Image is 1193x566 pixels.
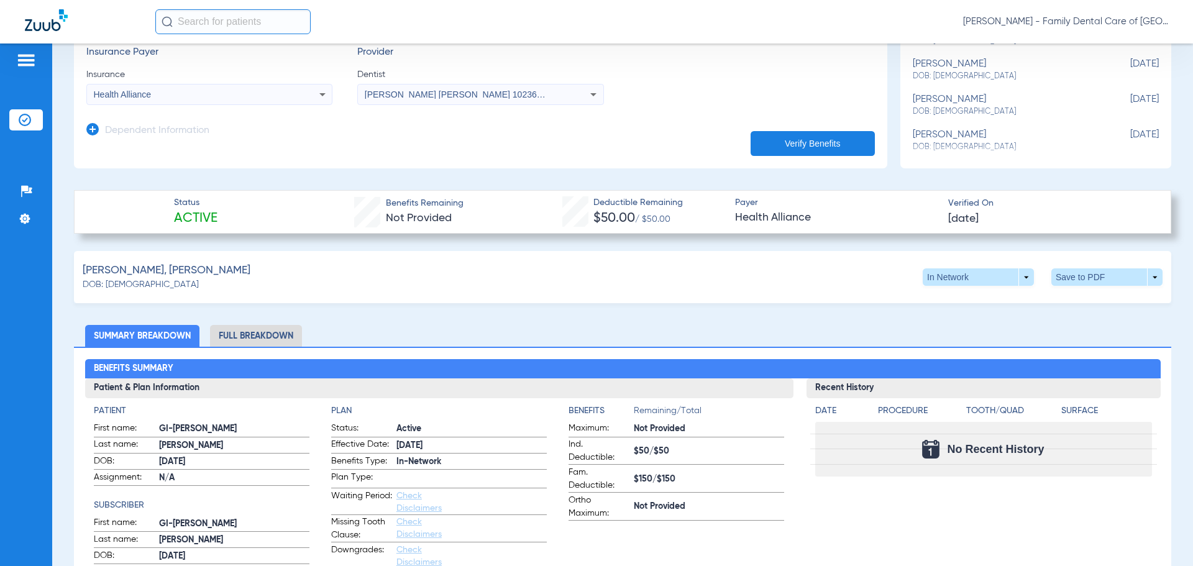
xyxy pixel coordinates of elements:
span: Active [396,422,547,436]
a: Check Disclaimers [396,491,442,513]
h4: Patient [94,404,309,418]
img: Zuub Logo [25,9,68,31]
div: [PERSON_NAME] [913,129,1097,152]
span: Health Alliance [735,210,938,226]
span: Fam. Deductible: [569,466,629,492]
span: Payer [735,196,938,209]
span: DOB: [94,455,155,470]
span: Maximum: [569,422,629,437]
span: [DATE] [396,439,547,452]
h4: Date [815,404,867,418]
span: Status [174,196,217,209]
span: [DATE] [1097,94,1159,117]
span: [PERSON_NAME] [159,534,309,547]
app-breakdown-title: Date [815,404,867,422]
div: [PERSON_NAME] [913,58,1097,81]
app-breakdown-title: Tooth/Quad [966,404,1057,422]
span: Effective Date: [331,438,392,453]
span: DOB: [DEMOGRAPHIC_DATA] [913,142,1097,153]
span: Health Alliance [94,89,152,99]
span: Not Provided [634,500,784,513]
h3: Insurance Payer [86,47,332,59]
h4: Benefits [569,404,634,418]
button: In Network [923,268,1034,286]
span: Remaining/Total [634,404,784,422]
span: Ind. Deductible: [569,438,629,464]
img: Search Icon [162,16,173,27]
span: [PERSON_NAME] - Family Dental Care of [GEOGRAPHIC_DATA] [963,16,1168,28]
h4: Surface [1061,404,1152,418]
span: Ortho Maximum: [569,494,629,520]
span: Dentist [357,68,603,81]
app-breakdown-title: Benefits [569,404,634,422]
img: Calendar [922,440,939,459]
span: Not Provided [386,212,452,224]
button: Save to PDF [1051,268,1163,286]
span: First name: [94,516,155,531]
h3: Patient & Plan Information [85,378,793,398]
span: [DATE] [1097,129,1159,152]
span: Benefits Type: [331,455,392,470]
span: Insurance [86,68,332,81]
button: Verify Benefits [751,131,875,156]
h3: Provider [357,47,603,59]
img: hamburger-icon [16,53,36,68]
span: DOB: [DEMOGRAPHIC_DATA] [913,106,1097,117]
span: [DATE] [159,550,309,563]
span: Active [174,210,217,227]
span: Benefits Remaining [386,197,464,210]
span: / $50.00 [635,215,670,224]
span: No Recent History [947,443,1044,455]
span: GI-[PERSON_NAME] [159,422,309,436]
h2: Benefits Summary [85,359,1161,379]
span: N/A [159,472,309,485]
span: Deductible Remaining [593,196,683,209]
span: [DATE] [159,455,309,468]
span: Verified On [948,197,1151,210]
span: Status: [331,422,392,437]
span: Not Provided [634,422,784,436]
h3: Recent History [807,378,1161,398]
span: $150/$150 [634,473,784,486]
app-breakdown-title: Surface [1061,404,1152,422]
span: [DATE] [1097,58,1159,81]
div: [PERSON_NAME] [913,94,1097,117]
span: DOB: [DEMOGRAPHIC_DATA] [913,71,1097,82]
span: GI-[PERSON_NAME] [159,518,309,531]
span: DOB: [DEMOGRAPHIC_DATA] [83,278,199,291]
li: Full Breakdown [210,325,302,347]
input: Search for patients [155,9,311,34]
span: Plan Type: [331,471,392,488]
span: $50/$50 [634,445,784,458]
span: [DATE] [948,211,979,227]
span: In-Network [396,455,547,468]
span: DOB: [94,549,155,564]
span: Waiting Period: [331,490,392,514]
li: Summary Breakdown [85,325,199,347]
a: Check Disclaimers [396,518,442,539]
h4: Plan [331,404,547,418]
span: Missing Tooth Clause: [331,516,392,542]
span: [PERSON_NAME] [159,439,309,452]
h4: Subscriber [94,499,309,512]
h4: Procedure [878,404,962,418]
span: [PERSON_NAME] [PERSON_NAME] 1023648664 [365,89,561,99]
h3: Dependent Information [105,125,209,137]
span: Last name: [94,438,155,453]
span: First name: [94,422,155,437]
h4: Tooth/Quad [966,404,1057,418]
span: Last name: [94,533,155,548]
span: Assignment: [94,471,155,486]
span: $50.00 [593,212,635,225]
span: [PERSON_NAME], [PERSON_NAME] [83,263,250,278]
app-breakdown-title: Procedure [878,404,962,422]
